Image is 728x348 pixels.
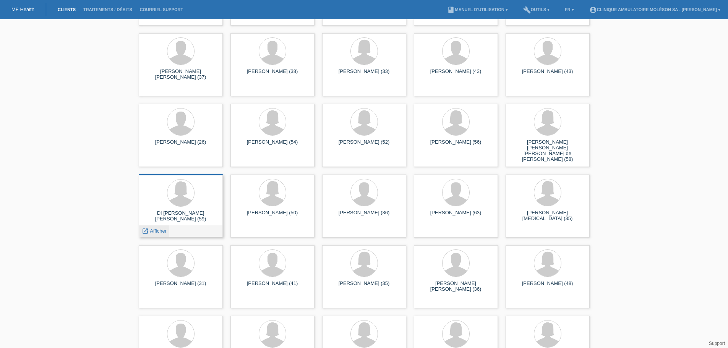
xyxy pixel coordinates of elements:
[328,68,400,81] div: [PERSON_NAME] (33)
[145,210,217,222] div: DI [PERSON_NAME] [PERSON_NAME] (59)
[420,210,492,222] div: [PERSON_NAME] (63)
[237,210,308,222] div: [PERSON_NAME] (50)
[136,7,187,12] a: Courriel Support
[145,280,217,293] div: [PERSON_NAME] (31)
[443,7,511,12] a: bookManuel d’utilisation ▾
[512,68,584,81] div: [PERSON_NAME] (43)
[145,68,217,81] div: [PERSON_NAME] [PERSON_NAME] (37)
[512,210,584,222] div: [PERSON_NAME][MEDICAL_DATA] (35)
[709,341,725,346] a: Support
[328,280,400,293] div: [PERSON_NAME] (35)
[519,7,553,12] a: buildOutils ▾
[54,7,79,12] a: Clients
[328,210,400,222] div: [PERSON_NAME] (36)
[512,280,584,293] div: [PERSON_NAME] (48)
[11,6,34,12] a: MF Health
[328,139,400,151] div: [PERSON_NAME] (52)
[420,280,492,293] div: [PERSON_NAME] [PERSON_NAME] (36)
[150,228,167,234] span: Afficher
[561,7,578,12] a: FR ▾
[79,7,136,12] a: Traitements / débits
[237,280,308,293] div: [PERSON_NAME] (41)
[447,6,455,14] i: book
[142,228,149,235] i: launch
[142,228,167,234] a: launch Afficher
[420,139,492,151] div: [PERSON_NAME] (56)
[145,139,217,151] div: [PERSON_NAME] (26)
[589,6,597,14] i: account_circle
[523,6,531,14] i: build
[237,68,308,81] div: [PERSON_NAME] (38)
[585,7,724,12] a: account_circleClinique ambulatoire Moléson SA - [PERSON_NAME] ▾
[420,68,492,81] div: [PERSON_NAME] (43)
[512,139,584,153] div: [PERSON_NAME] [PERSON_NAME] [PERSON_NAME] de [PERSON_NAME] (58)
[237,139,308,151] div: [PERSON_NAME] (54)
